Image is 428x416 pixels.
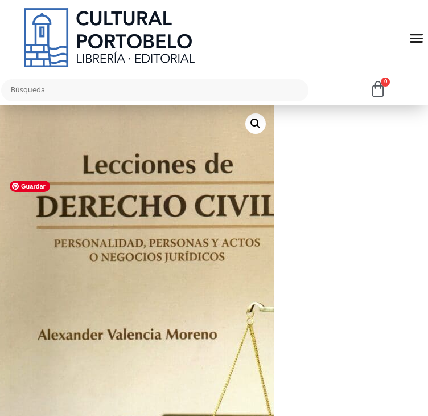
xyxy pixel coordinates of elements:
span: 0 [381,78,390,87]
a: 🔍 [245,113,266,134]
a: 0 [369,81,386,98]
div: Menu Toggle [406,27,427,48]
input: Búsqueda [1,79,308,101]
span: Guardar [10,181,50,192]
